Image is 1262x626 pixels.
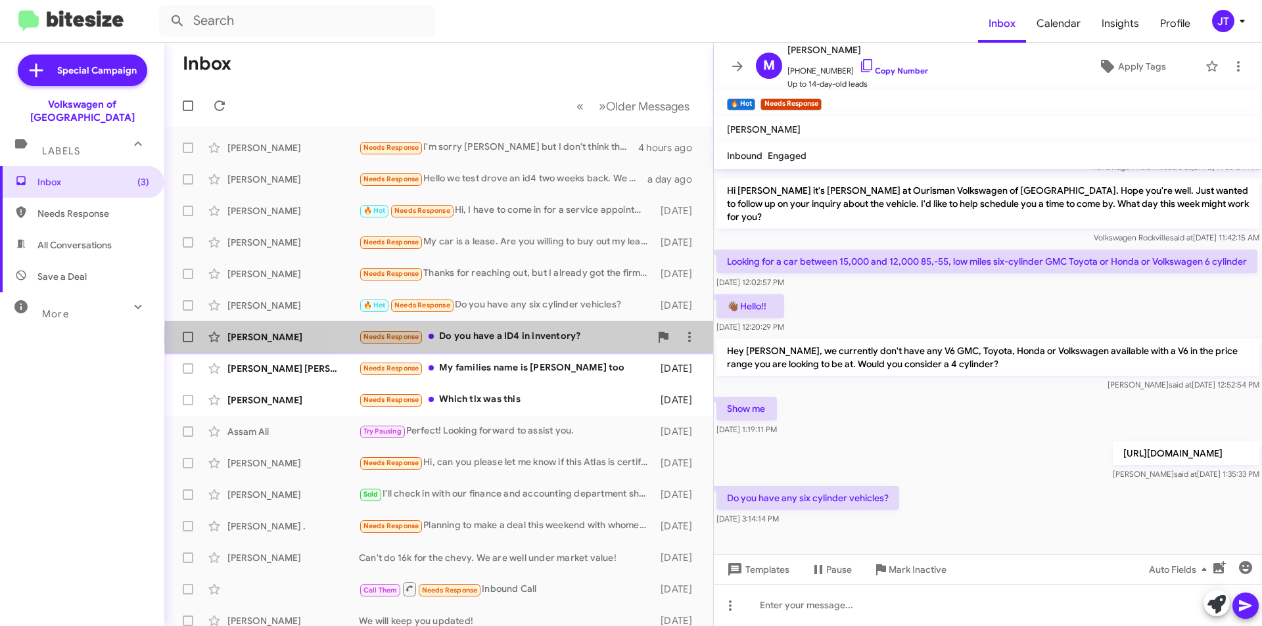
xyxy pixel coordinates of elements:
span: Needs Response [363,458,419,467]
span: All Conversations [37,238,112,252]
div: Which tlx was this [359,392,654,407]
span: » [599,98,606,114]
span: [DATE] 1:19:11 PM [716,424,777,434]
span: Special Campaign [57,64,137,77]
span: Inbound [727,150,762,162]
div: Thanks for reaching out, but I already got the firm numbers from [PERSON_NAME] and not what I nee... [359,266,654,281]
div: [PERSON_NAME] [227,330,359,344]
div: [DATE] [654,299,703,312]
input: Search [159,5,435,37]
span: Call Them [363,586,398,594]
div: Inbound Call [359,581,654,597]
span: Older Messages [606,99,689,114]
span: Labels [42,145,80,157]
div: [DATE] [654,425,703,438]
div: [PERSON_NAME] [227,236,359,249]
a: Copy Number [859,66,928,76]
span: Volkswagen Rockville [DATE] 11:42:15 AM [1094,233,1259,242]
button: Apply Tags [1064,55,1199,78]
small: Needs Response [760,99,821,110]
span: Auto Fields [1149,558,1212,581]
div: JT [1212,10,1234,32]
p: Show me [716,397,777,420]
div: [DATE] [654,362,703,375]
div: a day ago [647,173,703,186]
span: Up to 14-day-old leads [787,78,928,91]
div: 4 hours ago [638,141,703,154]
div: My car is a lease. Are you willing to buy out my lease? [359,235,654,250]
span: [PERSON_NAME] [787,42,928,58]
div: I'm sorry [PERSON_NAME] but I don't think there will be a time, your guys have been absolutely at... [359,140,638,155]
span: Needs Response [394,206,450,215]
button: Pause [800,558,862,581]
button: JT [1201,10,1248,32]
span: [DATE] 12:02:57 PM [716,277,784,287]
div: I'll check in with our finance and accounting department shortly. [359,487,654,502]
span: M [763,55,775,76]
span: More [42,308,69,320]
span: Needs Response [363,522,419,530]
span: Needs Response [363,143,419,152]
div: [PERSON_NAME] . [227,520,359,533]
div: [DATE] [654,393,703,407]
div: Do you have a ID4 in inventory? [359,329,650,344]
div: Hi, can you please let me know if this Atlas is certified pre-owned? [359,455,654,470]
span: 🔥 Hot [363,206,386,215]
div: [DATE] [654,520,703,533]
a: Inbox [978,5,1026,43]
span: Save a Deal [37,270,87,283]
span: [PERSON_NAME] [DATE] 1:35:33 PM [1113,469,1259,479]
div: Assam Ali [227,425,359,438]
span: Needs Response [422,586,478,594]
span: Needs Response [363,269,419,278]
div: [DATE] [654,488,703,501]
span: said at [1169,380,1192,390]
small: 🔥 Hot [727,99,755,110]
span: Needs Response [363,364,419,372]
span: [DATE] 12:20:29 PM [716,322,784,332]
span: (3) [137,175,149,189]
span: « [576,98,584,114]
div: [PERSON_NAME] [227,267,359,280]
a: Profile [1150,5,1201,43]
div: Do you have any six cylinder vehicles? [359,298,654,313]
span: said at [1174,469,1197,479]
div: [PERSON_NAME] [227,488,359,501]
div: Perfect! Looking forward to assist you. [359,424,654,439]
span: Sold [363,490,379,499]
div: [PERSON_NAME] [227,393,359,407]
button: Previous [569,93,592,120]
span: [DATE] 3:14:14 PM [716,514,779,524]
span: Try Pausing [363,427,402,436]
button: Templates [714,558,800,581]
div: Hi, I have to come in for a service appointment this week for an oil change. Happy to meet to see... [359,203,654,218]
span: Needs Response [394,301,450,309]
a: Calendar [1026,5,1091,43]
span: said at [1170,233,1193,242]
div: [PERSON_NAME] [227,173,359,186]
span: Templates [724,558,789,581]
div: [PERSON_NAME] [227,204,359,217]
div: [PERSON_NAME] [PERSON_NAME] [227,362,359,375]
span: Needs Response [363,332,419,341]
span: Needs Response [37,207,149,220]
span: Engaged [768,150,806,162]
button: Next [591,93,697,120]
span: [PERSON_NAME] [DATE] 12:52:54 PM [1108,380,1259,390]
button: Auto Fields [1138,558,1223,581]
div: Can't do 16k for the chevy. We are well under market value! [359,551,654,564]
p: Hi [PERSON_NAME] it's [PERSON_NAME] at Ourisman Volkswagen of [GEOGRAPHIC_DATA]. Hope you're well... [716,179,1259,229]
div: [DATE] [654,267,703,280]
div: [PERSON_NAME] [227,299,359,312]
span: Inbox [37,175,149,189]
div: Hello we test drove an id4 two weeks back. We are still evaluating options. Is the pro or pro s a... [359,171,647,187]
span: [PERSON_NAME] [727,123,801,135]
div: [DATE] [654,204,703,217]
a: Special Campaign [18,55,147,86]
span: Needs Response [363,395,419,404]
span: [PHONE_NUMBER] [787,58,928,78]
span: Needs Response [363,175,419,183]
